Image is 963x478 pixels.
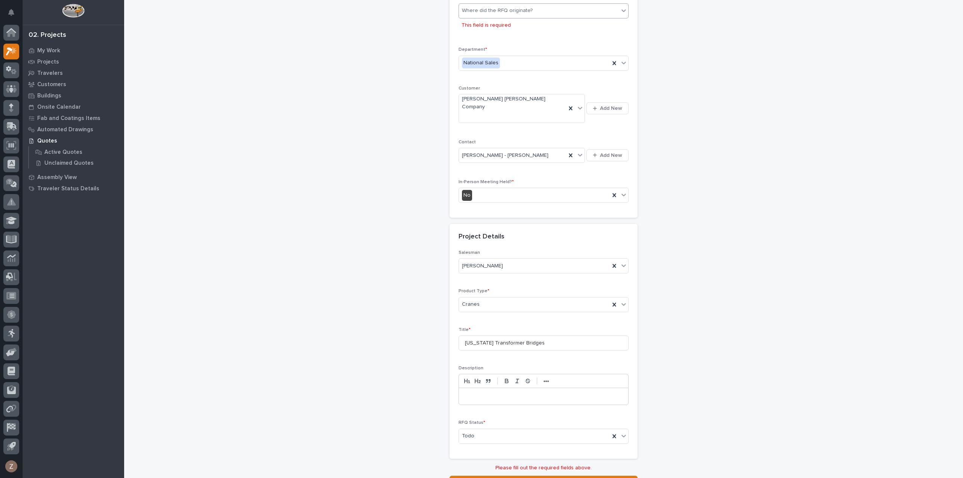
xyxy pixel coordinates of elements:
[462,262,503,270] span: [PERSON_NAME]
[9,9,19,21] div: Notifications
[462,190,472,201] div: No
[459,289,489,293] span: Product Type
[37,47,60,54] p: My Work
[23,79,124,90] a: Customers
[23,101,124,112] a: Onsite Calendar
[459,420,485,425] span: RFQ Status
[459,86,480,91] span: Customer
[462,58,500,68] div: National Sales
[37,70,63,77] p: Travelers
[29,158,124,168] a: Unclaimed Quotes
[459,328,471,332] span: Title
[37,174,77,181] p: Assembly View
[37,59,59,65] p: Projects
[23,124,124,135] a: Automated Drawings
[23,90,124,101] a: Buildings
[462,7,533,15] div: Where did the RFQ originate?
[459,366,483,370] span: Description
[462,21,511,29] p: This field is required
[3,5,19,20] button: Notifications
[23,45,124,56] a: My Work
[586,102,629,114] button: Add New
[29,147,124,157] a: Active Quotes
[23,112,124,124] a: Fab and Coatings Items
[600,105,622,112] span: Add New
[62,4,84,18] img: Workspace Logo
[600,152,622,159] span: Add New
[37,93,61,99] p: Buildings
[37,104,81,111] p: Onsite Calendar
[586,149,629,161] button: Add New
[44,149,82,156] p: Active Quotes
[37,185,99,192] p: Traveler Status Details
[459,140,476,144] span: Contact
[462,95,563,111] span: [PERSON_NAME] [PERSON_NAME] Company
[23,67,124,79] a: Travelers
[23,56,124,67] a: Projects
[23,183,124,194] a: Traveler Status Details
[541,376,551,385] button: •••
[462,152,548,159] span: [PERSON_NAME] - [PERSON_NAME]
[462,300,480,308] span: Cranes
[44,160,94,167] p: Unclaimed Quotes
[459,47,487,52] span: Department
[23,135,124,146] a: Quotes
[462,432,474,440] span: Todo
[37,126,93,133] p: Automated Drawings
[544,378,549,384] strong: •••
[459,250,480,255] span: Salesman
[37,138,57,144] p: Quotes
[459,180,514,184] span: In-Person Meeting Held?
[29,31,66,39] div: 02. Projects
[450,465,638,471] p: Please fill out the required fields above.
[3,458,19,474] button: users-avatar
[459,233,504,241] h2: Project Details
[23,171,124,183] a: Assembly View
[37,81,66,88] p: Customers
[37,115,100,122] p: Fab and Coatings Items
